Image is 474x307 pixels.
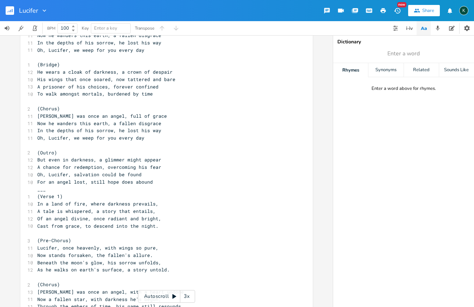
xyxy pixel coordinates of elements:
[37,113,167,119] span: [PERSON_NAME] was once an angel, full of grace
[368,63,403,77] div: Synonyms
[390,4,404,17] button: New
[37,223,158,229] span: Cast from grace, to descend into the night.
[94,25,117,31] span: Enter a key
[37,32,161,38] span: Now he wanders this earth, a fallen disgrace
[37,69,173,75] span: He wears a cloak of darkness, a crown of despair
[37,149,57,156] span: (Outro)
[37,171,142,178] span: Oh, Lucifer, salvation could be found
[82,26,89,30] div: Key
[439,63,474,77] div: Sounds Like
[372,86,436,92] div: Enter a word above for rhymes.
[37,281,60,288] span: (Chorus)
[37,84,158,90] span: A prisoner of his choices, forever confined
[37,127,161,134] span: In the depths of his sorrow, he lost his way
[37,179,153,185] span: For an angel lost, still hope does abound
[138,290,195,303] div: Autoscroll
[459,6,468,15] div: Koval
[37,252,153,258] span: Now stands forsaken, the fallen's allure.
[37,296,161,302] span: Now a fallen star, with darkness he's begun,
[397,2,406,7] div: New
[37,39,161,46] span: In the depths of his sorrow, he lost his way
[37,105,60,112] span: (Chorus)
[37,61,60,68] span: (Bridge)
[404,63,439,77] div: Related
[387,50,420,58] span: Enter a word
[37,193,63,199] span: (Verse 1)
[37,91,153,97] span: To walk amongst mortals, burdened by time
[337,39,470,44] div: Dictionary
[180,290,193,303] div: 3x
[37,208,156,214] span: A tale is whispered, a story that entails,
[408,5,440,16] button: Share
[37,120,161,127] span: Now he wanders this earth, a fallen disgrace
[37,76,175,82] span: His wings that once soared, now tattered and bare
[37,156,161,163] span: But even in darkness, a glimmer might appear
[37,164,161,170] span: A chance for redemption, overcoming his fear
[135,26,154,30] div: Transpose
[37,266,170,273] span: As he walks on earth's surface, a story untold.
[37,135,144,141] span: Oh, Lucifer, we weep for you every day
[37,289,187,295] span: [PERSON_NAME] was once an angel, with a heart undone,
[19,7,38,14] span: Lucifer
[37,237,71,244] span: (Pre-Chorus)
[47,26,55,30] div: BPM
[37,47,144,53] span: Oh, Lucifer, we weep for you every day
[37,259,161,266] span: Beneath the moon's glow, his sorrow unfolds,
[459,2,468,19] button: K
[422,7,434,14] div: Share
[37,215,161,222] span: Of an angel divine, once radiant and bright,
[37,186,46,192] span: ___
[333,63,368,77] div: Rhymes
[37,245,158,251] span: Lucifer, once heavenly, with wings so pure,
[37,201,158,207] span: In a land of fire, where darkness prevails,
